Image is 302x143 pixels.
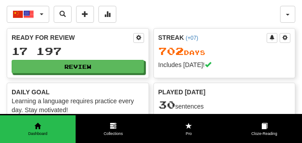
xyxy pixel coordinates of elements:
[76,6,94,23] button: Add sentence to collection
[226,131,302,137] span: Cloze-Reading
[158,45,184,57] span: 702
[158,33,267,42] div: Streak
[12,88,144,97] div: Daily Goal
[186,35,198,41] a: (+07)
[158,60,291,69] div: Includes [DATE]!
[12,60,144,73] button: Review
[12,46,144,57] div: 17 197
[54,6,72,23] button: Search sentences
[158,88,206,97] span: Played [DATE]
[76,131,151,137] span: Collections
[151,131,227,137] span: Pro
[158,46,291,57] div: Day s
[158,99,291,111] div: sentences
[12,33,133,42] div: Ready for Review
[12,97,144,114] div: Learning a language requires practice every day. Stay motivated!
[158,98,175,111] span: 30
[98,6,116,23] button: More stats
